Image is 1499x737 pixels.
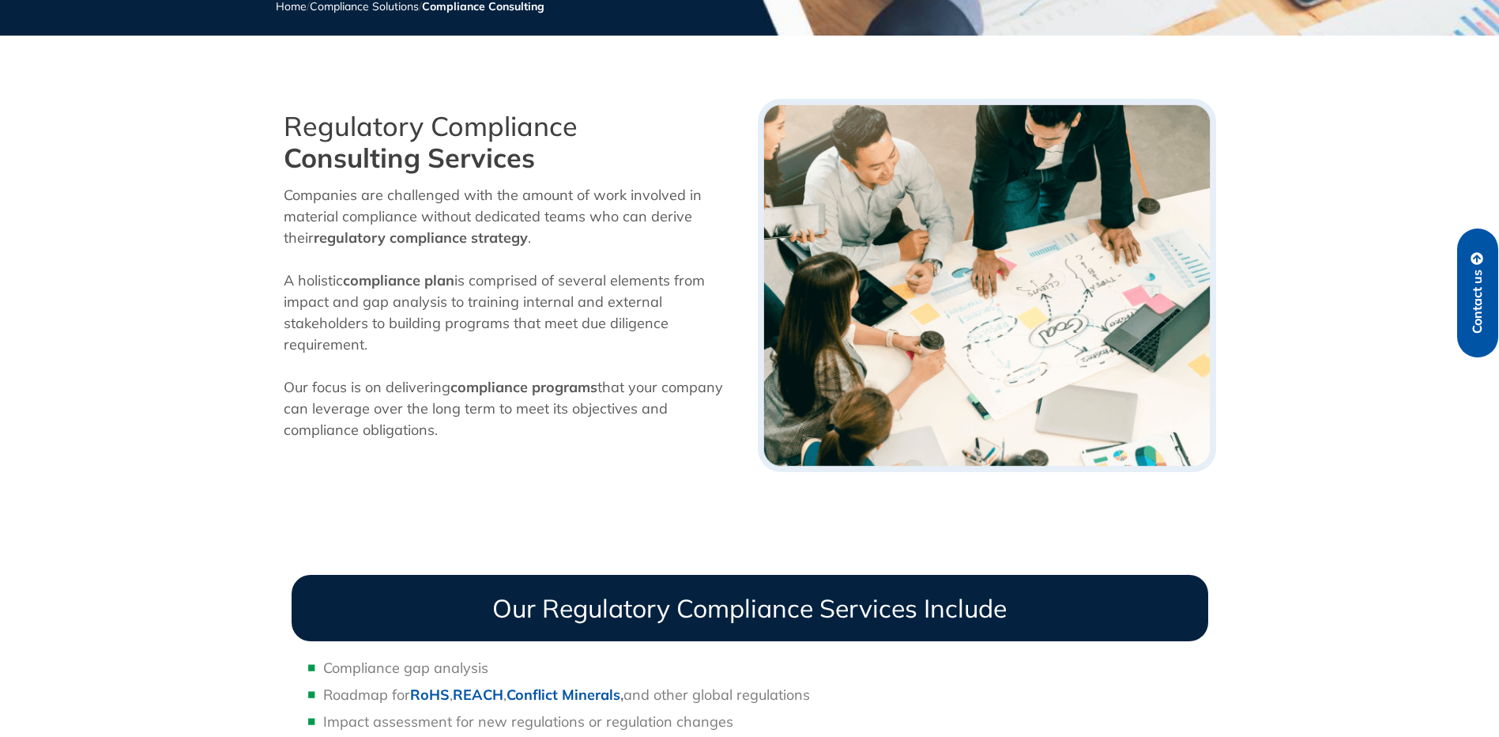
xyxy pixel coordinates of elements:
[284,141,535,175] strong: Consulting Services
[410,686,450,704] a: RoHS
[284,184,742,355] p: Companies are challenged with the amount of work involved in material compliance without dedicate...
[453,686,503,704] a: REACH
[450,686,453,704] span: ,
[623,686,810,704] span: and other global regulations
[507,686,620,704] a: Conflict Minerals
[323,686,410,704] span: Roadmap for
[503,686,507,704] span: ,
[284,378,723,439] span: that your company can leverage over the long term to meet its objectives and compliance obligations.
[343,271,454,289] strong: compliance plan
[292,575,1208,641] h3: Our Regulatory Compliance Services Include
[323,712,733,731] span: Impact assessment for new regulations or regulation changes
[314,229,528,247] strong: regulatory compliance strategy
[1471,270,1485,334] span: Contact us
[507,686,623,704] b: ,
[323,659,488,677] span: Compliance gap analysis
[284,111,742,174] h2: Regulatory Compliance
[284,378,450,396] span: Our focus is on delivering
[450,378,597,396] b: compliance programs
[1457,229,1498,357] a: Contact us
